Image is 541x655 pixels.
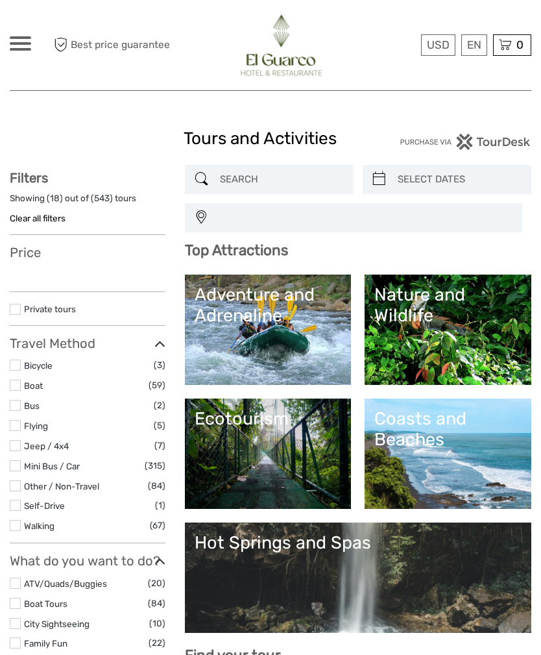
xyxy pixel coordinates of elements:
[148,576,165,591] span: (20)
[24,638,67,649] a: Family Fun
[374,284,522,375] a: Nature and Wildlife
[150,518,165,533] span: (67)
[148,596,165,611] span: (84)
[238,13,323,77] img: 2782-2b89c085-be33-434c-aeab-2def2f8264ce_logo_big.jpg
[154,358,165,373] span: (3)
[148,478,165,493] span: (84)
[24,599,67,609] a: Boat Tours
[145,458,165,473] span: (315)
[10,553,165,569] h3: What do you want to do?
[24,619,90,629] a: City Sightseeing
[24,421,48,431] a: Flying
[10,213,66,223] a: Clear all filters
[24,521,54,531] a: Walking
[185,241,288,259] b: Top Attractions
[184,129,357,149] h1: Tours and Activities
[392,168,525,191] input: SELECT DATES
[195,284,342,327] div: Adventure and Adrenaline
[154,418,165,433] span: (5)
[195,408,342,499] a: Ecotourism
[374,284,522,327] div: Nature and Wildlife
[154,398,165,413] span: (2)
[195,408,342,429] div: Ecotourism
[195,532,522,623] a: Hot Springs and Spas
[514,38,525,51] span: 0
[374,408,522,451] div: Coasts and Beaches
[195,284,342,375] a: Adventure and Adrenaline
[24,461,80,471] a: Mini Bus / Car
[10,245,165,260] h3: Price
[215,168,347,191] input: SEARCH
[461,34,487,56] div: EN
[427,38,450,51] span: USD
[50,192,60,204] label: 18
[149,378,165,393] span: (59)
[10,170,48,186] strong: Filters
[10,336,165,351] h3: Travel Method
[51,34,170,56] span: Best price guarantee
[195,532,522,553] div: Hot Springs and Spas
[24,578,107,589] a: ATV/Quads/Buggies
[24,441,69,451] a: Jeep / 4x4
[155,498,165,513] span: (1)
[24,304,76,314] a: Private tours
[24,360,53,371] a: Bicycle
[24,380,43,391] a: Boat
[24,501,65,511] a: Self-Drive
[400,134,531,150] img: PurchaseViaTourDesk.png
[149,636,165,650] span: (22)
[94,192,110,204] label: 543
[24,481,99,491] a: Other / Non-Travel
[10,192,165,212] div: Showing ( ) out of ( ) tours
[154,438,165,453] span: (7)
[24,401,40,411] a: Bus
[149,616,165,631] span: (10)
[374,408,522,499] a: Coasts and Beaches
